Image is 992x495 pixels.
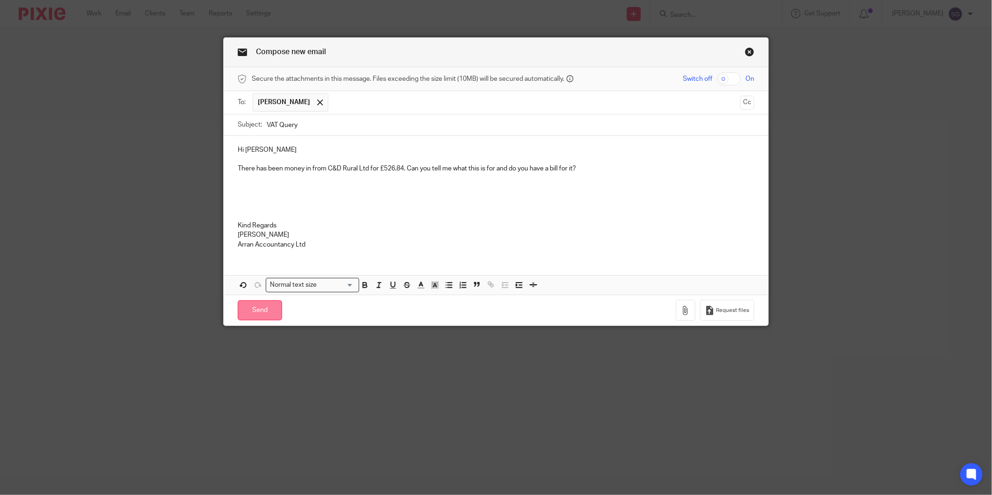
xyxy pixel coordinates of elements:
span: [PERSON_NAME] [258,98,310,107]
p: [PERSON_NAME] [238,230,754,240]
input: Send [238,300,282,320]
input: Search for option [320,280,354,290]
a: Close this dialog window [745,47,754,60]
p: Kind Regards [238,221,754,230]
button: Cc [740,96,754,110]
span: Switch off [683,74,712,84]
p: There has been money in from C&D Rural Ltd for £526.84. Can you tell me what this is for and do y... [238,164,754,173]
span: Normal text size [268,280,319,290]
span: Compose new email [256,48,326,56]
label: Subject: [238,120,262,129]
div: Search for option [266,278,359,292]
span: Request files [716,307,749,314]
span: Secure the attachments in this message. Files exceeding the size limit (10MB) will be secured aut... [252,74,564,84]
p: Hi [PERSON_NAME] [238,145,754,155]
span: On [745,74,754,84]
p: Arran Accountancy Ltd [238,240,754,249]
button: Request files [700,300,754,321]
label: To: [238,98,248,107]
